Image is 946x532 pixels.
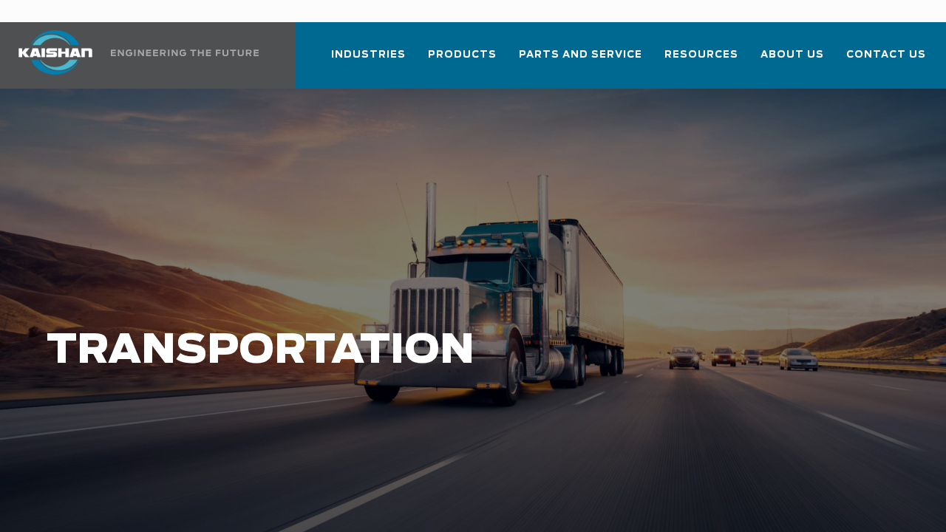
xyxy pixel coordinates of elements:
[428,47,497,64] span: Products
[331,47,406,64] span: Industries
[331,35,406,86] a: Industries
[664,47,738,64] span: Resources
[519,35,642,86] a: Parts and Service
[428,35,497,86] a: Products
[519,47,642,64] span: Parts and Service
[846,47,926,64] span: Contact Us
[47,328,754,374] h1: Transportation
[760,47,824,64] span: About Us
[111,50,259,56] img: Engineering the future
[760,35,824,86] a: About Us
[664,35,738,86] a: Resources
[846,35,926,86] a: Contact Us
